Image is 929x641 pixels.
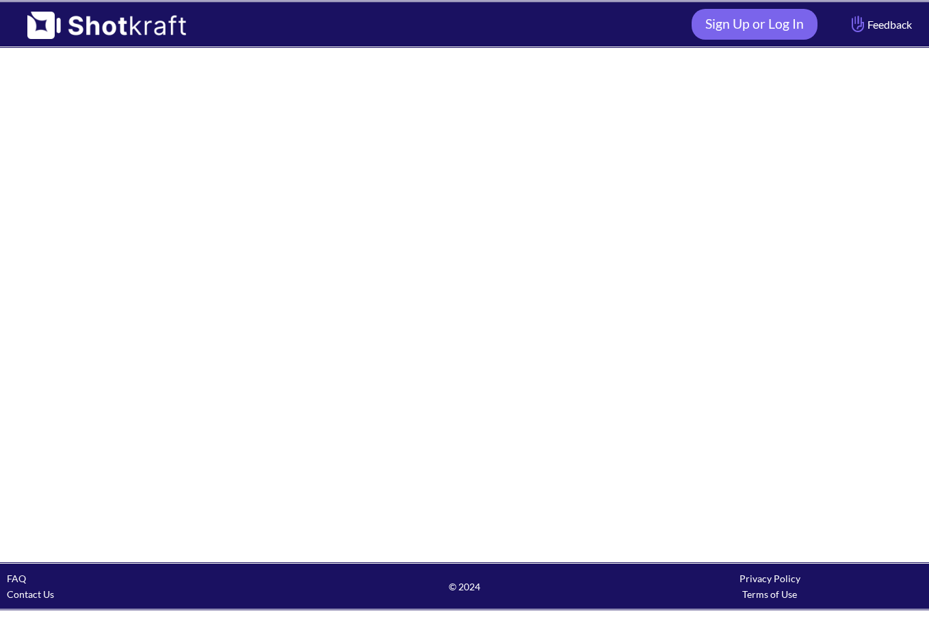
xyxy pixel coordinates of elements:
div: Terms of Use [617,586,922,602]
img: Hand Icon [848,12,867,36]
a: FAQ [7,573,26,584]
a: Contact Us [7,588,54,600]
a: Sign Up or Log In [692,9,817,40]
span: © 2024 [312,579,617,594]
span: Feedback [848,16,912,32]
div: Privacy Policy [617,571,922,586]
